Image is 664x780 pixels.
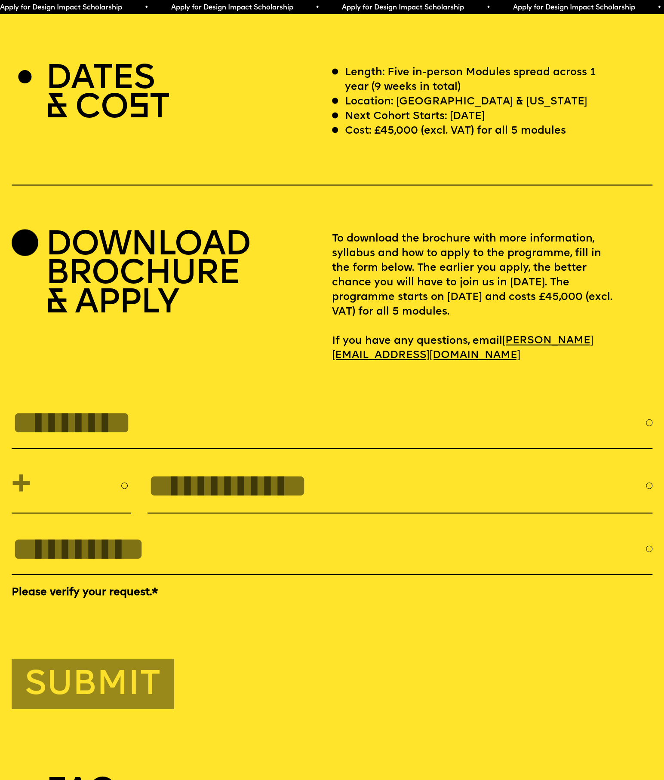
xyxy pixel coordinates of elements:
[332,231,652,363] p: To download the brochure with more information, syllabus and how to apply to the programme, fill ...
[345,94,587,109] p: Location: [GEOGRAPHIC_DATA] & [US_STATE]
[345,65,612,94] p: Length: Five in-person Modules spread across 1 year (9 weeks in total)
[486,4,489,11] span: •
[46,231,250,318] h2: DOWNLOAD BROCHURE & APPLY
[656,4,660,11] span: •
[128,91,149,125] span: S
[12,601,142,635] iframe: reCAPTCHA
[332,330,593,365] a: [PERSON_NAME][EMAIL_ADDRESS][DOMAIN_NAME]
[345,123,566,138] p: Cost: £45,000 (excl. VAT) for all 5 modules
[345,109,485,123] p: Next Cohort Starts: [DATE]
[12,585,652,600] label: Please verify your request.
[46,65,169,123] h2: DATES & CO T
[144,4,148,11] span: •
[12,658,174,709] button: Submit
[314,4,318,11] span: •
